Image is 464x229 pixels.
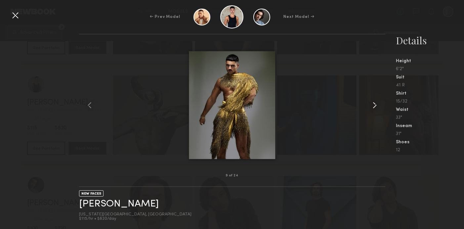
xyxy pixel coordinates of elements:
[283,14,314,20] div: Next Model →
[226,174,238,177] div: 9 of 24
[79,212,191,217] div: [US_STATE][GEOGRAPHIC_DATA], [GEOGRAPHIC_DATA]
[79,199,159,209] a: [PERSON_NAME]
[150,14,180,20] div: ← Prev Model
[79,190,104,197] div: NEW FACES
[79,217,191,221] div: $115/hr • $820/day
